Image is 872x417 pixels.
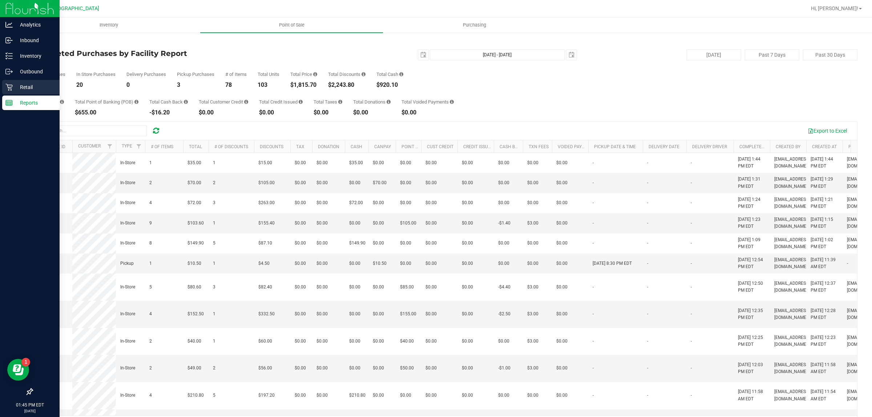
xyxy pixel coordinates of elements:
[295,311,306,317] span: $0.00
[400,199,411,206] span: $0.00
[811,176,838,190] span: [DATE] 1:29 PM EDT
[647,159,648,166] span: -
[811,216,838,230] span: [DATE] 1:15 PM EDT
[566,50,577,60] span: select
[349,311,360,317] span: $0.00
[104,140,116,153] a: Filter
[738,361,766,375] span: [DATE] 12:03 PM EDT
[738,256,766,270] span: [DATE] 12:54 PM EDT
[5,68,13,75] inline-svg: Outbound
[463,144,493,149] a: Credit Issued
[75,100,138,104] div: Total Point of Banking (POB)
[691,199,692,206] span: -
[691,220,692,227] span: -
[425,311,437,317] span: $0.00
[295,159,306,166] span: $0.00
[647,240,648,247] span: -
[318,144,339,149] a: Donation
[295,179,306,186] span: $0.00
[13,67,56,76] p: Outbound
[244,100,248,104] i: Sum of the successful, non-voided payments using account credit for all purchases in the date range.
[647,220,648,227] span: -
[258,220,275,227] span: $155.40
[349,159,363,166] span: $35.00
[691,260,692,267] span: -
[120,311,135,317] span: In-Store
[122,143,132,149] a: Type
[745,49,799,60] button: Past 7 Days
[527,240,538,247] span: $0.00
[149,110,188,116] div: -$16.20
[425,338,437,345] span: $0.00
[213,240,215,247] span: 5
[739,144,771,149] a: Completed At
[556,179,568,186] span: $0.00
[126,72,166,77] div: Delivery Purchases
[49,5,99,12] span: [GEOGRAPHIC_DATA]
[120,365,135,372] span: In-Store
[462,260,473,267] span: $0.00
[593,260,632,267] span: [DATE] 8:30 PM EDT
[214,144,248,149] a: # of Discounts
[401,110,454,116] div: $0.00
[387,100,391,104] i: Sum of all round-up-to-next-dollar total price adjustments for all purchases in the date range.
[349,220,360,227] span: $0.00
[13,20,56,29] p: Analytics
[498,159,509,166] span: $0.00
[462,199,473,206] span: $0.00
[425,199,437,206] span: $0.00
[349,260,360,267] span: $0.00
[120,260,134,267] span: Pickup
[328,82,366,88] div: $2,243.80
[527,260,538,267] span: $0.00
[498,240,509,247] span: $0.00
[213,220,215,227] span: 1
[556,159,568,166] span: $0.00
[811,361,838,375] span: [DATE] 11:58 AM EDT
[498,311,510,317] span: -$2.50
[738,236,766,250] span: [DATE] 1:09 PM EDT
[691,338,692,345] span: -
[316,179,328,186] span: $0.00
[400,260,411,267] span: $0.00
[32,49,307,57] h4: Completed Purchases by Facility Report
[149,179,152,186] span: 2
[76,72,116,77] div: In Store Purchases
[593,199,594,206] span: -
[373,240,384,247] span: $0.00
[213,284,215,291] span: 3
[462,179,473,186] span: $0.00
[593,159,594,166] span: -
[847,260,848,267] span: -
[400,179,411,186] span: $0.00
[529,144,549,149] a: Txn Fees
[774,334,810,348] span: [EMAIL_ADDRESS][DOMAIN_NAME]
[133,140,145,153] a: Filter
[177,82,214,88] div: 3
[5,84,13,91] inline-svg: Retail
[353,100,391,104] div: Total Donations
[692,144,727,149] a: Delivery Driver
[349,240,366,247] span: $149.90
[269,22,314,28] span: Point of Sale
[738,307,766,321] span: [DATE] 12:35 PM EDT
[258,240,272,247] span: $87.10
[373,199,384,206] span: $0.00
[400,240,411,247] span: $0.00
[120,338,135,345] span: In-Store
[556,199,568,206] span: $0.00
[75,110,138,116] div: $655.00
[556,338,568,345] span: $0.00
[647,179,648,186] span: -
[316,199,328,206] span: $0.00
[362,72,366,77] i: Sum of the discount values applied to the all purchases in the date range.
[594,144,636,149] a: Pickup Date & Time
[401,144,453,149] a: Point of Banking (POB)
[213,338,215,345] span: 1
[225,72,247,77] div: # of Items
[5,21,13,28] inline-svg: Analytics
[149,220,152,227] span: 9
[462,311,473,317] span: $0.00
[258,284,272,291] span: $82.40
[498,199,509,206] span: $0.00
